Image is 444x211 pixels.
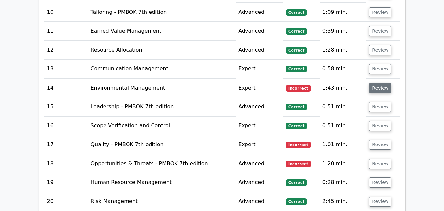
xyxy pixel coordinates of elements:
td: 1:01 min. [320,135,367,154]
td: Advanced [236,192,283,211]
td: 0:51 min. [320,97,367,116]
td: 14 [44,79,88,97]
td: 1:09 min. [320,3,367,22]
td: Opportunities & Threats - PMBOK 7th edition [88,154,236,173]
button: Review [369,121,391,131]
td: 1:28 min. [320,41,367,60]
span: Correct [286,9,307,16]
td: Communication Management [88,60,236,78]
td: Tailoring - PMBOK 7th edition [88,3,236,22]
td: 12 [44,41,88,60]
span: Correct [286,198,307,205]
button: Review [369,159,391,169]
span: Correct [286,123,307,129]
span: Correct [286,66,307,72]
td: Risk Management [88,192,236,211]
td: Earned Value Management [88,22,236,40]
td: Advanced [236,22,283,40]
span: Incorrect [286,85,311,92]
td: 0:51 min. [320,117,367,135]
td: Leadership - PMBOK 7th edition [88,97,236,116]
td: 2:45 min. [320,192,367,211]
button: Review [369,197,391,207]
td: Resource Allocation [88,41,236,60]
td: 10 [44,3,88,22]
button: Review [369,177,391,188]
td: 20 [44,192,88,211]
td: Scope Verification and Control [88,117,236,135]
td: 0:28 min. [320,173,367,192]
td: 18 [44,154,88,173]
td: Expert [236,60,283,78]
td: Advanced [236,154,283,173]
button: Review [369,7,391,17]
td: Advanced [236,97,283,116]
span: Correct [286,28,307,35]
button: Review [369,140,391,150]
span: Incorrect [286,142,311,148]
td: Advanced [236,41,283,60]
td: Environmental Management [88,79,236,97]
span: Incorrect [286,161,311,167]
td: 0:39 min. [320,22,367,40]
td: Human Resource Management [88,173,236,192]
td: 11 [44,22,88,40]
button: Review [369,64,391,74]
td: Expert [236,135,283,154]
td: Advanced [236,173,283,192]
td: 0:58 min. [320,60,367,78]
td: Expert [236,79,283,97]
td: 15 [44,97,88,116]
td: 1:43 min. [320,79,367,97]
td: 17 [44,135,88,154]
td: Quality - PMBOK 7th edition [88,135,236,154]
button: Review [369,102,391,112]
td: 19 [44,173,88,192]
td: 16 [44,117,88,135]
span: Correct [286,47,307,54]
td: 1:20 min. [320,154,367,173]
span: Correct [286,179,307,186]
span: Correct [286,104,307,110]
button: Review [369,26,391,36]
td: Expert [236,117,283,135]
button: Review [369,83,391,93]
td: 13 [44,60,88,78]
button: Review [369,45,391,55]
td: Advanced [236,3,283,22]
